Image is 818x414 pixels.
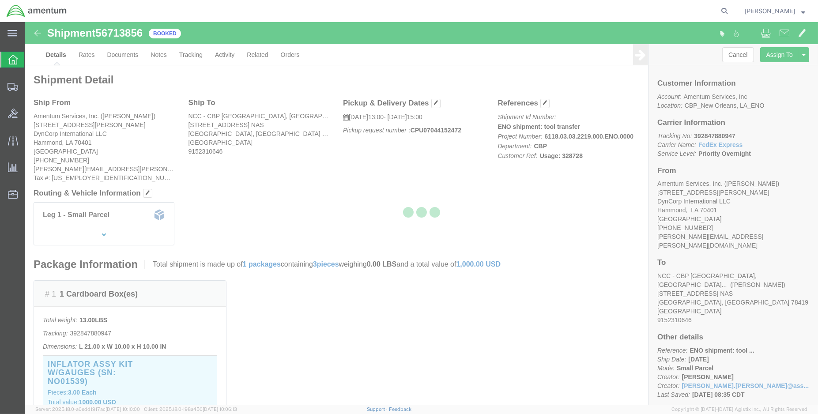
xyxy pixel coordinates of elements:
button: [PERSON_NAME] [744,6,806,16]
a: Support [367,406,389,412]
span: [DATE] 10:10:00 [106,406,140,412]
img: logo [6,4,67,18]
span: [DATE] 10:06:13 [203,406,237,412]
span: Server: 2025.18.0-a0edd1917ac [35,406,140,412]
span: Client: 2025.18.0-198a450 [144,406,237,412]
span: Copyright © [DATE]-[DATE] Agistix Inc., All Rights Reserved [671,406,807,413]
a: Feedback [389,406,411,412]
span: Brian Marquez [745,6,795,16]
